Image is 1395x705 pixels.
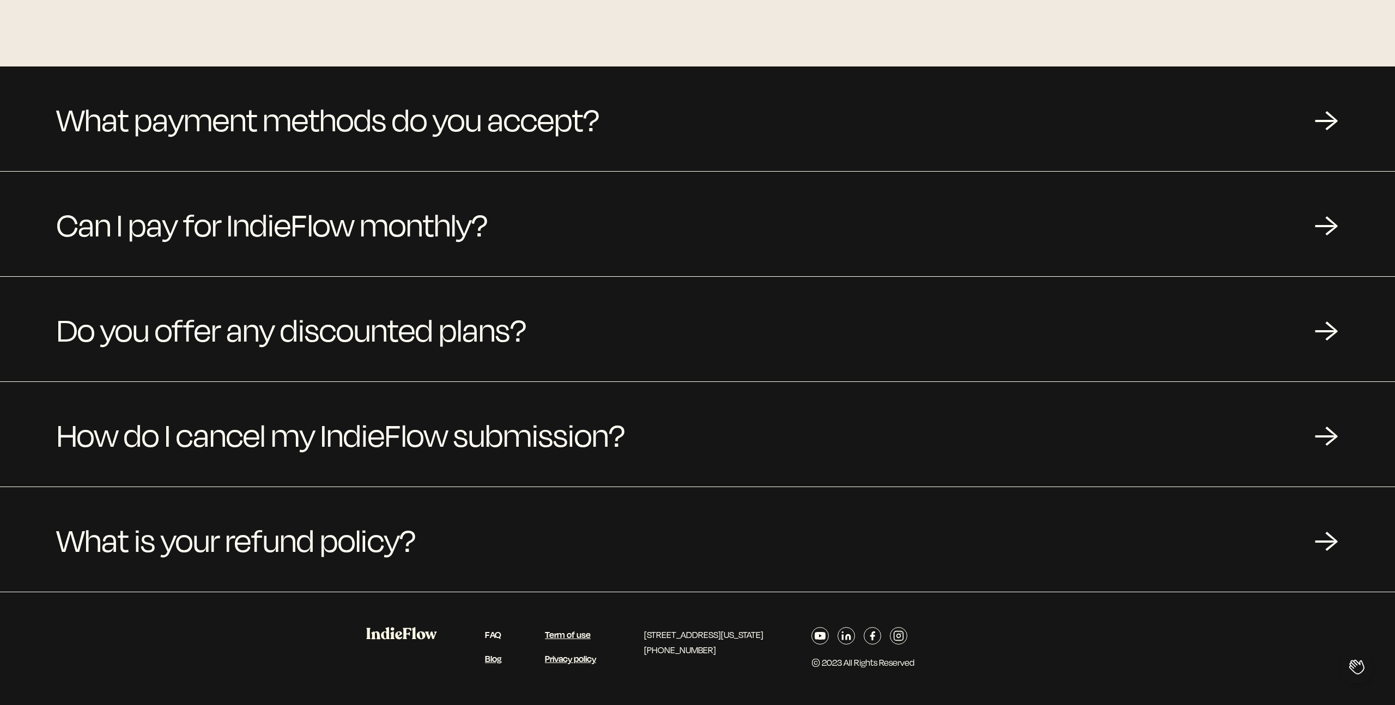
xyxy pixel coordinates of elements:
div: → [1314,208,1338,240]
span: Can I pay for IndieFlow monthly? [57,198,488,250]
div: → [1314,102,1338,135]
a: FAQ [485,628,501,641]
a: Blog [485,652,501,665]
div: → [1314,418,1338,451]
p: [STREET_ADDRESS][US_STATE] [644,627,763,642]
div: → [1314,313,1338,345]
span: What is your refund policy? [57,513,416,566]
p: [PHONE_NUMBER] [644,642,763,658]
p: © 2023 All Rights Reserved [811,655,914,670]
a: Privacy policy [545,652,596,665]
span: Do you offer any discounted plans? [57,303,526,355]
img: IndieFlow [366,627,437,640]
a: Term of use [545,628,591,641]
span: What payment methods do you accept? [57,93,599,145]
span: How do I cancel my IndieFlow submission? [57,408,625,460]
iframe: Toggle Customer Support [1341,651,1373,683]
div: → [1314,523,1338,556]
